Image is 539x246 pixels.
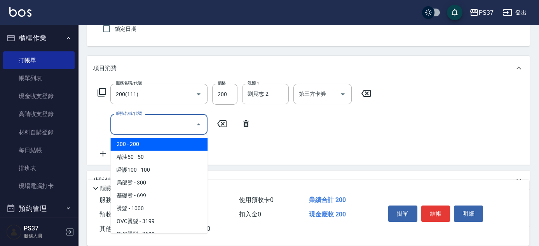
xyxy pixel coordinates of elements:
p: 隱藏業績明細 [100,184,135,193]
a: 排班表 [3,159,75,177]
span: 基礎燙 - 699 [110,189,208,202]
button: 明細 [454,206,483,222]
label: 服務名稱/代號 [116,111,142,116]
button: 櫃檯作業 [3,28,75,48]
a: 打帳單 [3,51,75,69]
span: 精油50 - 50 [110,151,208,163]
img: Logo [9,7,31,17]
button: Open [192,88,205,100]
div: 項目消費 [87,56,530,81]
span: 業績合計 200 [309,196,346,204]
div: PS37 [479,8,494,18]
span: 局部燙 - 300 [110,176,208,189]
button: 登出 [500,5,530,20]
label: 服務名稱/代號 [116,80,142,86]
a: 材料自購登錄 [3,123,75,141]
span: OVC燙髮 - 3199 [110,215,208,228]
div: 店販銷售 [87,171,530,190]
span: 鎖定日期 [115,25,136,33]
button: 掛單 [388,206,417,222]
span: 扣入金 0 [239,211,261,218]
a: 現金收支登錄 [3,87,75,105]
button: 預約管理 [3,199,75,219]
span: 其他付款方式 0 [99,225,140,232]
span: 現金應收 200 [309,211,346,218]
button: save [447,5,462,20]
a: 帳單列表 [3,69,75,87]
a: 每日結帳 [3,141,75,159]
a: 現場電腦打卡 [3,177,75,195]
a: 高階收支登錄 [3,105,75,123]
span: 使用預收卡 0 [239,196,274,204]
label: 價格 [218,80,226,86]
button: PS37 [466,5,497,21]
span: 瞬護100 - 100 [110,163,208,176]
p: 項目消費 [93,64,117,72]
p: 服務人員 [24,232,63,239]
span: 200 - 200 [110,138,208,151]
h5: PS37 [24,225,63,232]
label: 洗髮-1 [248,80,259,86]
span: OVC燙髮 - 3699 [110,228,208,241]
p: 店販銷售 [93,176,117,184]
span: 預收卡販賣 0 [99,211,134,218]
button: 結帳 [421,206,450,222]
span: 服務消費 200 [99,196,135,204]
span: 燙髮 - 1000 [110,202,208,215]
button: Close [192,118,205,131]
img: Person [6,224,22,240]
button: Open [337,88,349,100]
